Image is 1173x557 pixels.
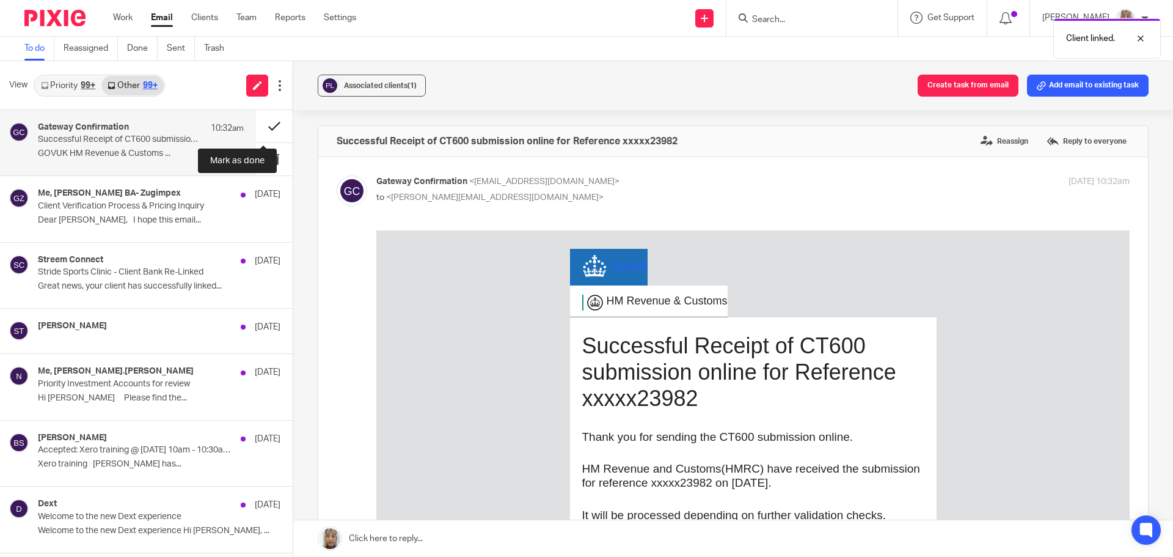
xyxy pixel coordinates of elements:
[81,81,95,90] div: 99+
[35,76,101,95] a: Priority99+
[167,37,195,61] a: Sent
[24,37,54,61] a: To do
[206,311,548,352] p: This usually takes at least 2 working days and you can check the progress for the return accounti...
[143,81,158,90] div: 99+
[206,64,227,80] img: hmrc_tudor_crest_18px_x2.png
[275,12,305,24] a: Reports
[38,393,280,404] p: Hi [PERSON_NAME] Please find the...
[386,193,604,202] span: <[PERSON_NAME][EMAIL_ADDRESS][DOMAIN_NAME]>
[64,37,118,61] a: Reassigned
[255,188,280,201] p: [DATE]
[324,12,356,24] a: Settings
[977,132,1031,150] label: Reassign
[469,177,619,186] span: <[EMAIL_ADDRESS][DOMAIN_NAME]>
[127,37,158,61] a: Done
[1116,9,1135,28] img: Sara%20Zdj%C4%99cie%20.jpg
[1069,175,1130,188] p: [DATE] 10:32am
[236,12,257,24] a: Team
[255,255,280,267] p: [DATE]
[9,433,29,452] img: svg%3E
[38,445,232,456] p: Accepted: Xero training @ [DATE] 10am - 10:30am (CEST) ([PERSON_NAME][EMAIL_ADDRESS][DOMAIN_NAME])
[337,135,678,147] h4: Successful Receipt of CT600 submission online for Reference xxxxx23982
[344,82,417,89] span: Associated clients
[101,76,163,95] a: Other99+
[236,31,272,42] span: GOV UK
[38,135,203,145] p: Successful Receipt of CT600 submission online for Reference xxxxx23982
[9,188,29,208] img: svg%3E
[38,122,129,133] h4: Gateway Confirmation
[204,37,233,61] a: Trash
[191,12,218,24] a: Clients
[24,10,86,26] img: Pixie
[206,200,548,214] p: Thank you for sending the CT600 submission online.
[200,18,236,55] img: GOV.UK
[206,278,548,292] p: It will be processed depending on further validation checks.
[38,366,194,377] h4: Me, [PERSON_NAME].[PERSON_NAME]
[38,512,232,522] p: Welcome to the new Dext experience
[337,175,367,206] img: svg%3E
[9,79,27,92] span: View
[38,267,232,278] p: Stride Sports Clinic - Client Bank Re-Linked
[407,82,417,89] span: (1)
[38,201,232,212] p: Client Verification Process & Pricing Inquiry
[376,177,467,186] span: Gateway Confirmation
[918,75,1018,97] button: Create task from email
[9,255,29,275] img: svg%3E
[38,149,244,159] p: GOVUK HM Revenue & Customs ...
[376,193,384,202] span: to
[211,122,244,135] p: 10:32am
[151,12,173,24] a: Email
[206,477,548,505] p: HMRC no longer issues paper acknowledgements. We recommend that you keep this email and a copy of...
[206,232,548,260] p: HM Revenue and Customs(HMRC) have received the submission for reference xxxxx23982 on [DATE].
[38,433,107,443] h4: [PERSON_NAME]
[38,188,181,199] h4: Me, [PERSON_NAME] BA- Zugimpex
[255,321,280,333] p: [DATE]
[1066,32,1115,45] p: Client linked.
[9,321,29,341] img: svg%3E
[200,18,272,55] a: GOVUK
[206,417,548,459] p: HMRC can't confirm that this submission meets that requirement until we’ve processed it and will ...
[1043,132,1130,150] label: Reply to everyone
[38,526,280,536] p: Welcome to the new Dext experience Hi [PERSON_NAME], ...
[38,281,280,292] p: Great news, your client has successfully linked...
[9,122,29,142] img: svg%3E
[38,379,232,389] p: Priority Investment Accounts for review
[318,75,426,97] button: Associated clients(1)
[255,366,280,378] p: [DATE]
[9,366,29,386] img: svg%3E
[9,499,29,518] img: svg%3E
[38,499,57,509] h4: Dext
[206,102,548,182] h1: Successful Receipt of CT600 submission online for Reference xxxxx23982
[38,459,280,470] p: Xero training [PERSON_NAME] has...
[38,255,103,265] h4: Streem Connect
[38,215,280,226] p: Dear [PERSON_NAME], I hope this email...
[206,371,548,399] p: All parts of the Company Tax Return must be proper and complete and the content must be viewable ...
[113,12,133,24] a: Work
[255,499,280,511] p: [DATE]
[255,433,280,445] p: [DATE]
[321,76,339,95] img: svg%3E
[1027,75,1149,97] button: Add email to existing task
[38,321,107,331] h4: [PERSON_NAME]
[230,55,351,87] td: HM Revenue & Customs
